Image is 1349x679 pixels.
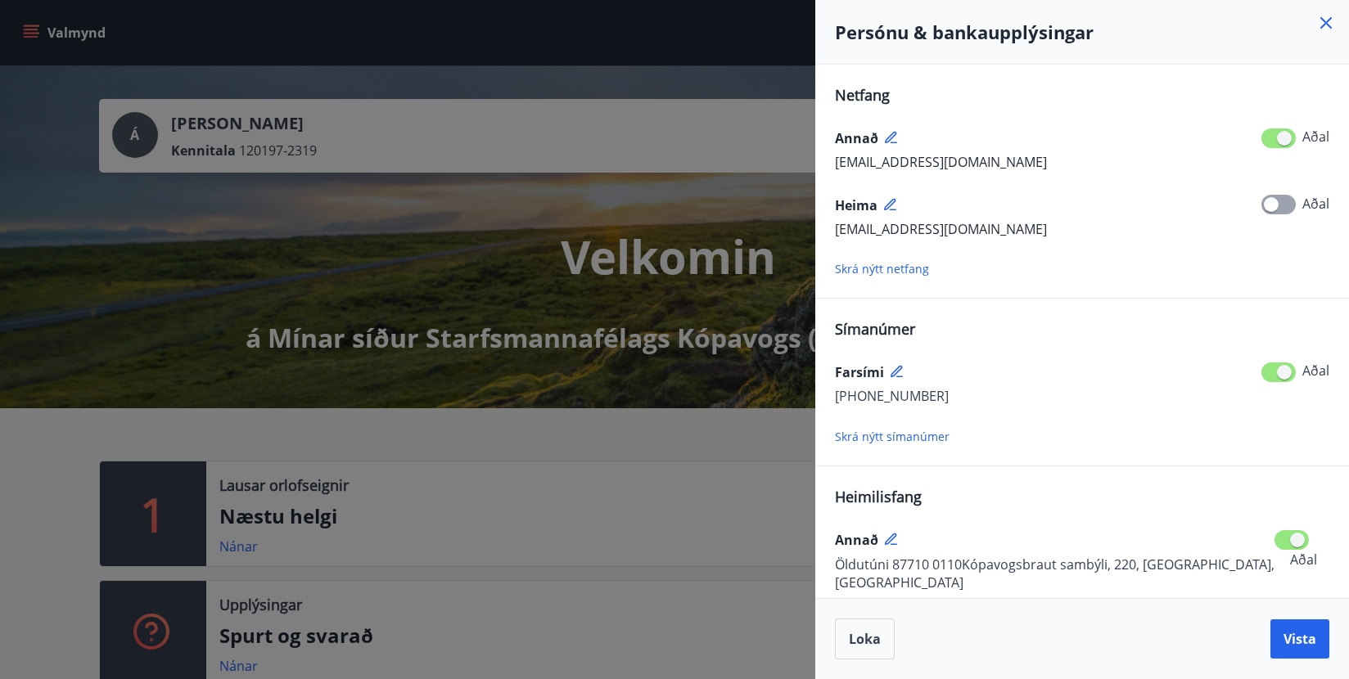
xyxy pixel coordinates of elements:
span: Annað [835,531,878,549]
span: [EMAIL_ADDRESS][DOMAIN_NAME] [835,153,1047,171]
span: Skrá nýtt símanúmer [835,429,950,444]
span: Annað [835,129,878,147]
span: Netfang [835,85,890,105]
span: Aðal [1290,551,1317,569]
span: Skrá nýtt netfang [835,261,929,277]
span: Heima [835,196,878,214]
span: [PHONE_NUMBER] [835,387,949,405]
span: Farsími [835,363,884,381]
span: Öldutúni 87710 0110Kópavogsbraut sambýli, 220, [GEOGRAPHIC_DATA], [GEOGRAPHIC_DATA] [835,555,1284,591]
span: Aðal [1302,195,1329,213]
button: Loka [835,618,895,659]
h4: Persónu & bankaupplýsingar [835,20,1329,44]
span: Aðal [1302,362,1329,380]
span: Heimilisfang [835,487,922,506]
span: [EMAIL_ADDRESS][DOMAIN_NAME] [835,220,1047,238]
span: Aðal [1302,128,1329,146]
button: Vista [1270,619,1329,659]
span: Símanúmer [835,319,915,339]
span: Vista [1284,630,1316,648]
span: Loka [849,630,881,648]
